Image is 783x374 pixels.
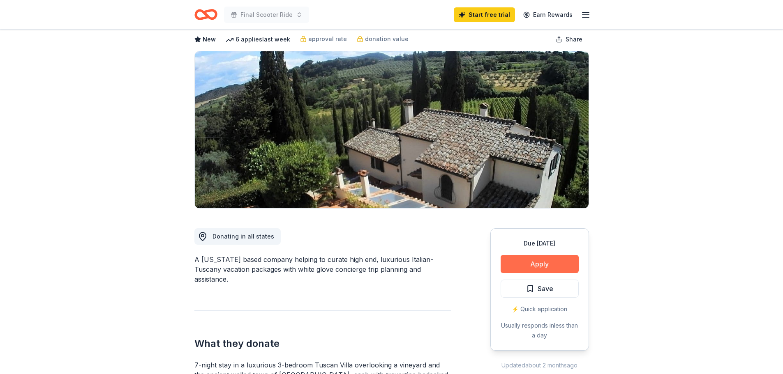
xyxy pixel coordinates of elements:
span: New [203,34,216,44]
span: donation value [365,34,409,44]
a: Start free trial [454,7,515,22]
img: Image for Villa Sogni D’Oro [195,51,589,208]
button: Final Scooter Ride [224,7,309,23]
span: approval rate [308,34,347,44]
h2: What they donate [194,337,451,350]
span: Save [538,283,553,294]
a: donation value [357,34,409,44]
span: Share [566,34,582,44]
div: Updated about 2 months ago [490,360,589,370]
div: ⚡️ Quick application [501,304,579,314]
a: approval rate [300,34,347,44]
div: 6 applies last week [226,34,290,44]
div: A [US_STATE] based company helping to curate high end, luxurious Italian-Tuscany vacation package... [194,255,451,284]
button: Share [549,31,589,48]
button: Save [501,280,579,298]
a: Home [194,5,217,24]
span: Final Scooter Ride [240,10,293,20]
a: Earn Rewards [518,7,577,22]
div: Usually responds in less than a day [501,321,579,340]
button: Apply [501,255,579,273]
span: Donating in all states [212,233,274,240]
div: Due [DATE] [501,239,579,248]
